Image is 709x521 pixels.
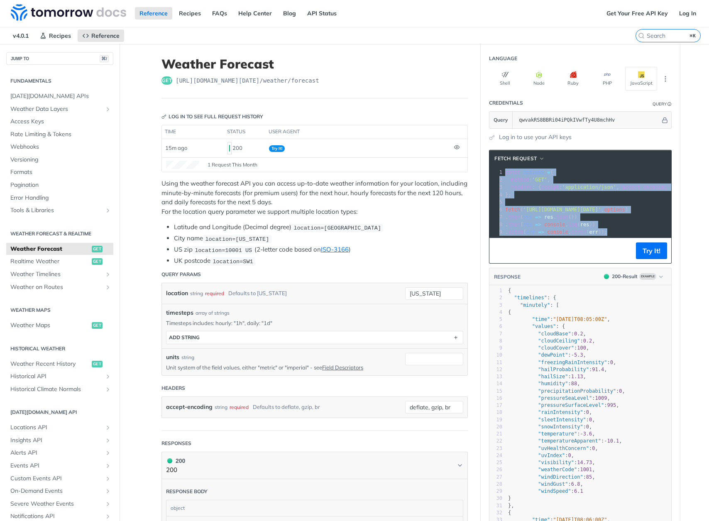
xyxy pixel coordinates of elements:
span: : , [508,381,580,386]
a: Historical APIShow subpages for Historical API [6,370,113,383]
span: }; [505,192,511,198]
button: Query [489,112,513,128]
div: 3 [489,302,502,309]
span: : , [508,360,616,365]
a: Insights APIShow subpages for Insights API [6,434,113,447]
a: Custom Events APIShow subpages for Custom Events API [6,472,113,485]
div: QueryInformation [653,101,672,107]
button: Shell [489,67,521,91]
div: 14 [489,380,502,387]
a: Webhooks [6,141,113,153]
a: Get Your Free API Key [602,7,672,20]
span: Versioning [10,156,111,164]
button: Show subpages for Events API [105,462,111,469]
div: 5 [489,316,502,323]
span: "precipitationProbability" [538,388,616,394]
span: "snowIntensity" [538,424,583,430]
a: Tools & LibrariesShow subpages for Tools & Libraries [6,204,113,217]
span: Severe Weather Events [10,500,103,508]
span: timesteps [166,308,193,317]
span: then [508,214,520,220]
div: Query [653,101,667,107]
h2: [DATE][DOMAIN_NAME] API [6,408,113,416]
div: string [181,354,194,361]
span: location=[GEOGRAPHIC_DATA] [293,225,381,231]
div: 7 [489,213,504,221]
span: Error Handling [10,194,111,202]
span: "minutely" [520,302,550,308]
button: Show subpages for Historical API [105,373,111,380]
div: 17 [489,402,502,409]
span: 5.3 [574,352,583,358]
canvas: Line Graph [166,161,199,169]
button: 200200-ResultExample [600,272,667,281]
span: : , [508,402,619,408]
a: FAQs [208,7,232,20]
span: Access Keys [10,117,111,126]
span: https://api.tomorrow.io/v4/weather/forecast [176,76,319,85]
span: err [526,229,535,235]
span: get [92,258,103,265]
a: Versioning [6,154,113,166]
span: Historical Climate Normals [10,385,103,394]
a: Reference [78,29,124,42]
div: Defaults to [US_STATE] [228,287,287,299]
th: time [162,125,224,139]
button: Show subpages for Tools & Libraries [105,207,111,214]
button: Copy to clipboard [494,245,505,257]
button: Show subpages for Alerts API [105,450,111,456]
th: user agent [266,125,451,139]
span: ⌘/ [100,55,109,62]
a: Realtime Weatherget [6,255,113,268]
span: location=[US_STATE] [205,236,269,242]
span: : , [508,395,610,401]
button: Show subpages for Historical Climate Normals [105,386,111,393]
a: Access Keys [6,115,113,128]
div: 8 [489,338,502,345]
p: Unit system of the field values, either "metric" or "imperial" - see [166,364,393,371]
a: Log in to use your API keys [499,133,572,142]
span: 100 [577,345,586,351]
span: 1.13 [571,374,583,379]
button: Show subpages for Locations API [105,424,111,431]
div: 1 [489,287,502,294]
span: 0 [619,388,622,394]
h1: Weather Forecast [161,56,468,71]
span: Try It! [269,145,285,152]
span: : , [508,438,622,444]
span: "values" [532,323,556,329]
span: err [589,229,598,235]
span: 'accept-encoding' [619,184,670,190]
span: catch [508,229,523,235]
button: JavaScript [625,67,657,91]
span: 0 [586,409,589,415]
span: res [544,214,553,220]
span: "dewPoint" [538,352,568,358]
span: : , [508,316,610,322]
a: Weather TimelinesShow subpages for Weather Timelines [6,268,113,281]
span: => [535,214,541,220]
span: "temperatureApparent" [538,438,601,444]
a: Locations APIShow subpages for Locations API [6,421,113,434]
h2: Weather Forecast & realtime [6,230,113,237]
span: => [535,222,541,227]
div: 11 [489,359,502,366]
span: res [523,222,532,227]
a: Events APIShow subpages for Events API [6,460,113,472]
div: Credentials [489,99,523,107]
span: : , [508,331,586,337]
a: Help Center [234,7,276,20]
div: 4 [489,309,502,316]
span: 91.4 [592,367,604,372]
span: log [568,222,577,227]
th: status [224,125,266,139]
button: Show subpages for Severe Weather Events [105,501,111,507]
span: get [92,322,103,329]
span: options [523,169,544,175]
span: 995 [607,402,616,408]
span: 200 [604,274,609,279]
span: Formats [10,168,111,176]
span: 15m ago [165,144,187,151]
span: ( , ) [505,207,628,213]
span: accept [541,184,559,190]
